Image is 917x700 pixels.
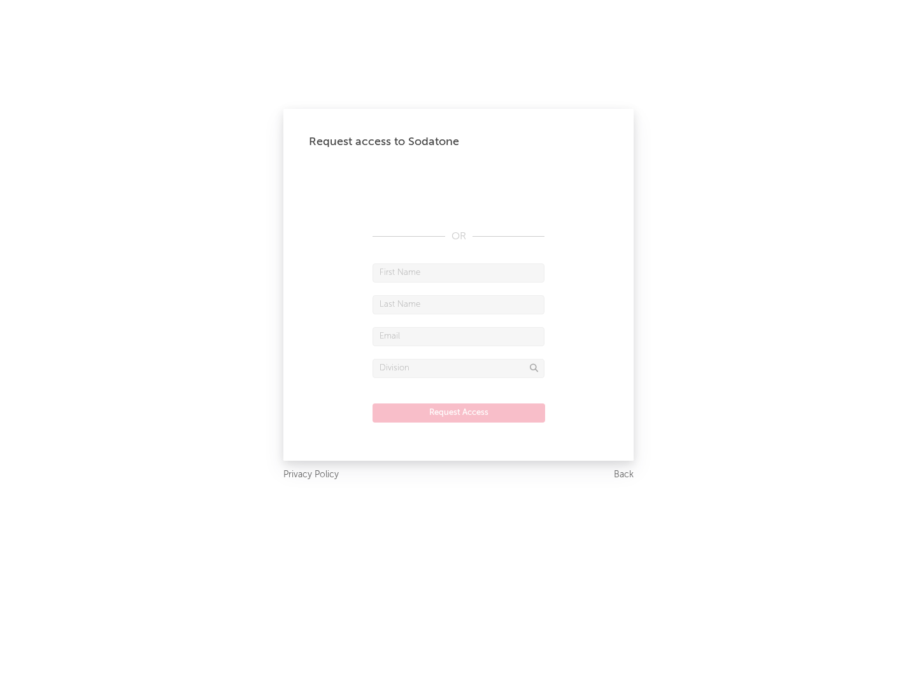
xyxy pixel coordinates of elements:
input: Division [373,359,544,378]
div: Request access to Sodatone [309,134,608,150]
div: OR [373,229,544,244]
input: Last Name [373,295,544,314]
button: Request Access [373,403,545,423]
a: Back [614,467,634,483]
input: Email [373,327,544,346]
a: Privacy Policy [283,467,339,483]
input: First Name [373,263,544,283]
